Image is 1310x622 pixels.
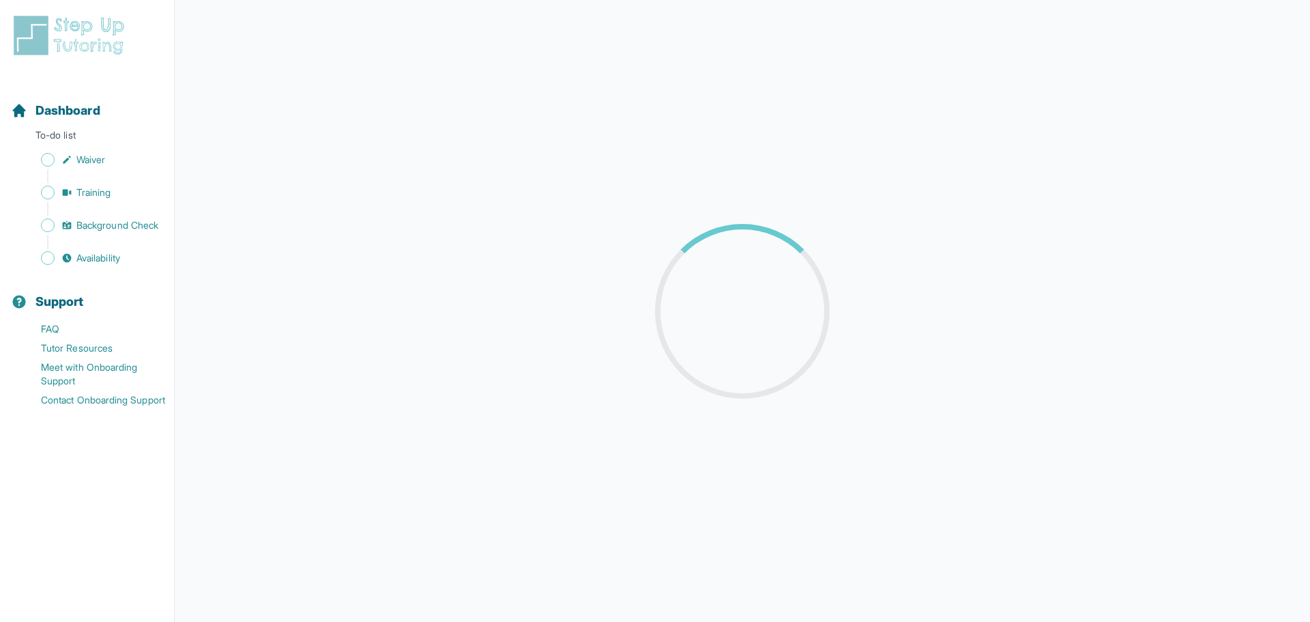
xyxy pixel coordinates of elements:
[5,128,169,147] p: To-do list
[76,251,120,265] span: Availability
[11,150,174,169] a: Waiver
[5,79,169,126] button: Dashboard
[11,320,174,339] a: FAQ
[11,216,174,235] a: Background Check
[35,292,84,311] span: Support
[11,249,174,268] a: Availability
[76,153,105,167] span: Waiver
[76,186,111,199] span: Training
[11,391,174,410] a: Contact Onboarding Support
[11,183,174,202] a: Training
[76,218,158,232] span: Background Check
[11,101,100,120] a: Dashboard
[11,14,132,57] img: logo
[5,270,169,317] button: Support
[11,339,174,358] a: Tutor Resources
[11,358,174,391] a: Meet with Onboarding Support
[35,101,100,120] span: Dashboard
